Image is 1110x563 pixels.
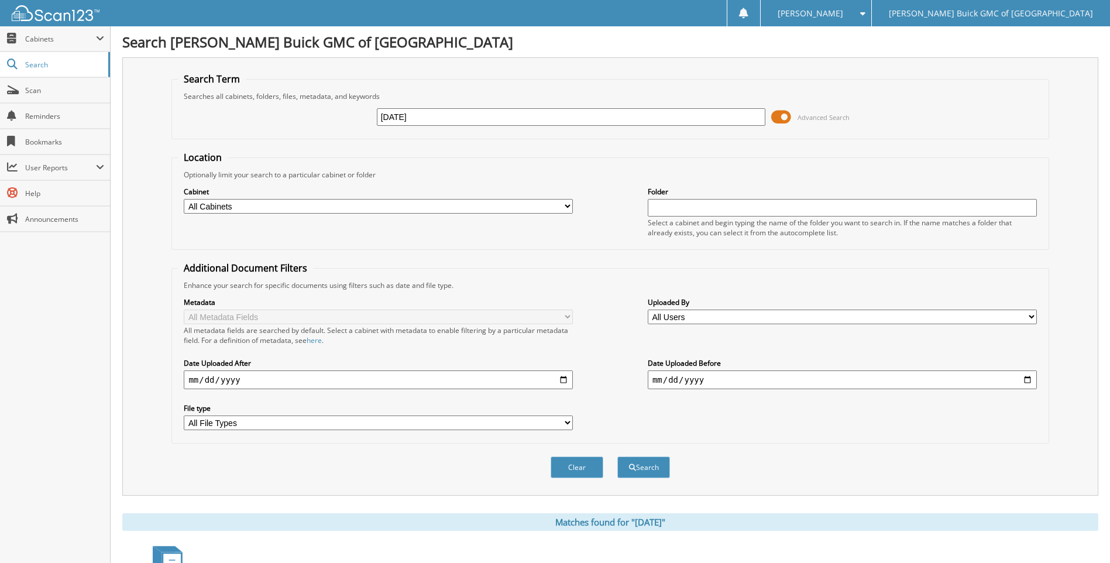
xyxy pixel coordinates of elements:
span: Scan [25,85,104,95]
span: Reminders [25,111,104,121]
span: Announcements [25,214,104,224]
div: Select a cabinet and begin typing the name of the folder you want to search in. If the name match... [648,218,1037,238]
span: User Reports [25,163,96,173]
div: All metadata fields are searched by default. Select a cabinet with metadata to enable filtering b... [184,325,573,345]
span: Search [25,60,102,70]
span: [PERSON_NAME] Buick GMC of [GEOGRAPHIC_DATA] [889,10,1093,17]
label: Cabinet [184,187,573,197]
label: Date Uploaded After [184,358,573,368]
span: [PERSON_NAME] [778,10,843,17]
label: File type [184,403,573,413]
div: Matches found for "[DATE]" [122,513,1098,531]
span: Help [25,188,104,198]
legend: Location [178,151,228,164]
legend: Additional Document Filters [178,262,313,274]
button: Clear [551,456,603,478]
label: Uploaded By [648,297,1037,307]
label: Folder [648,187,1037,197]
h1: Search [PERSON_NAME] Buick GMC of [GEOGRAPHIC_DATA] [122,32,1098,52]
input: end [648,370,1037,389]
label: Date Uploaded Before [648,358,1037,368]
div: Enhance your search for specific documents using filters such as date and file type. [178,280,1042,290]
a: here [307,335,322,345]
input: start [184,370,573,389]
div: Searches all cabinets, folders, files, metadata, and keywords [178,91,1042,101]
div: Optionally limit your search to a particular cabinet or folder [178,170,1042,180]
span: Cabinets [25,34,96,44]
img: scan123-logo-white.svg [12,5,99,21]
legend: Search Term [178,73,246,85]
button: Search [617,456,670,478]
span: Bookmarks [25,137,104,147]
span: Advanced Search [798,113,850,122]
label: Metadata [184,297,573,307]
